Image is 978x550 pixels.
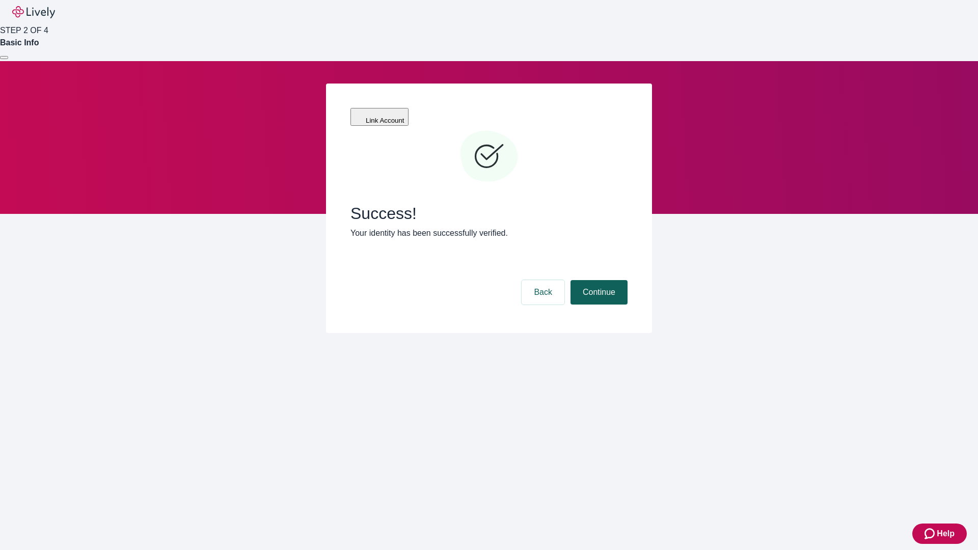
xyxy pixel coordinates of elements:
button: Zendesk support iconHelp [912,524,967,544]
p: Your identity has been successfully verified. [350,227,628,239]
button: Link Account [350,108,409,126]
img: Lively [12,6,55,18]
svg: Checkmark icon [458,126,520,187]
button: Back [522,280,564,305]
span: Success! [350,204,628,223]
svg: Zendesk support icon [925,528,937,540]
button: Continue [570,280,628,305]
span: Help [937,528,955,540]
